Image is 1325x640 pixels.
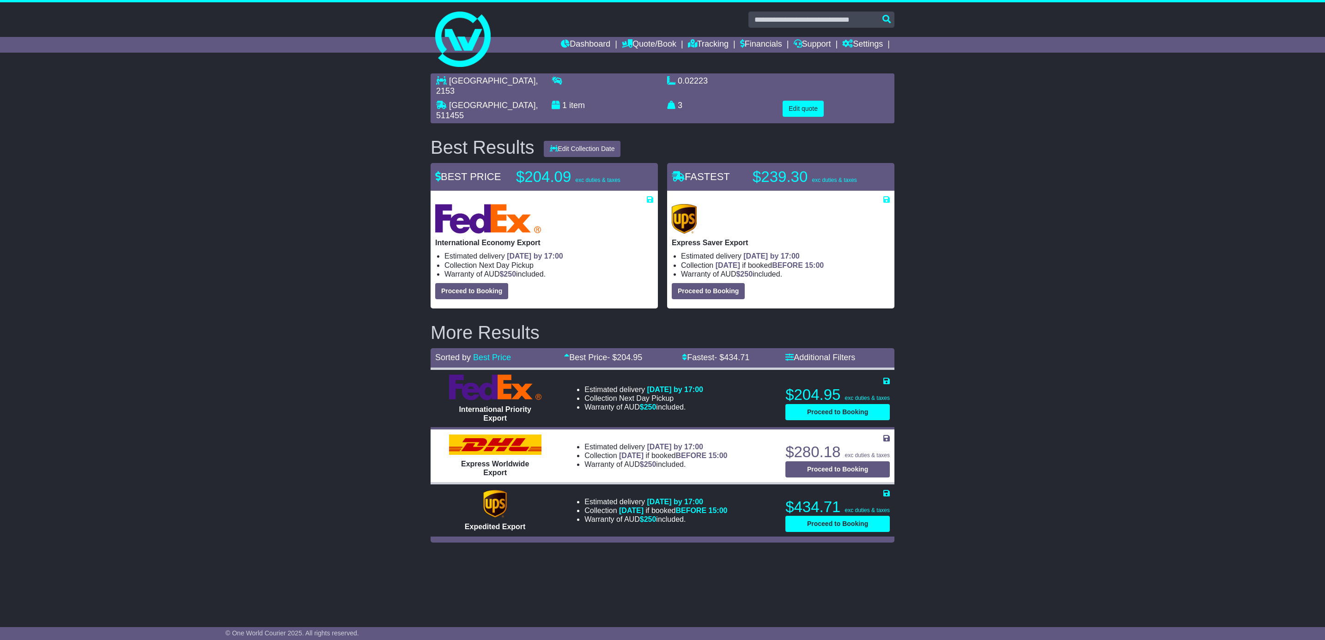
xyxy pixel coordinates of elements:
span: 250 [644,515,656,523]
span: BEFORE [675,452,706,459]
span: 250 [740,270,753,278]
span: - $ [607,353,642,362]
span: exc duties & taxes [845,507,890,513]
span: [DATE] by 17:00 [647,386,703,393]
li: Estimated delivery [584,442,727,451]
span: BEFORE [675,507,706,514]
span: Sorted by [435,353,471,362]
span: Next Day Pickup [479,261,534,269]
span: [DATE] by 17:00 [647,498,703,506]
span: 15:00 [709,507,728,514]
a: Quote/Book [622,37,676,53]
img: UPS (new): Express Saver Export [672,204,697,234]
p: $434.71 [785,498,890,516]
a: Additional Filters [785,353,855,362]
li: Estimated delivery [444,252,653,260]
span: International Priority Export [459,405,531,422]
li: Collection [681,261,890,270]
img: DHL: Express Worldwide Export [449,435,541,455]
img: UPS (new): Expedited Export [483,490,506,518]
li: Warranty of AUD included. [444,270,653,278]
span: , 2153 [436,76,538,96]
li: Collection [444,261,653,270]
a: Fastest- $434.71 [682,353,749,362]
p: $239.30 [753,168,868,186]
span: [DATE] [619,452,644,459]
a: Best Price- $204.95 [564,353,642,362]
span: exc duties & taxes [575,177,620,183]
li: Collection [584,451,727,460]
span: [DATE] by 17:00 [743,252,800,260]
span: © One World Courier 2025. All rights reserved. [225,629,359,637]
span: , 511455 [436,101,538,120]
span: $ [736,270,753,278]
li: Warranty of AUD included. [584,460,727,469]
button: Proceed to Booking [435,283,508,299]
a: Dashboard [561,37,610,53]
span: 1 [562,101,567,110]
button: Edit quote [783,101,824,117]
li: Warranty of AUD included. [584,515,727,524]
span: 15:00 [805,261,824,269]
a: Financials [740,37,782,53]
button: Edit Collection Date [544,141,621,157]
span: Expedited Export [465,523,526,531]
span: 15:00 [709,452,728,459]
span: $ [640,515,656,523]
span: 434.71 [724,353,749,362]
span: exc duties & taxes [812,177,857,183]
h2: More Results [431,322,894,343]
a: Best Price [473,353,511,362]
span: if booked [716,261,824,269]
p: $280.18 [785,443,890,461]
img: FedEx Express: International Priority Export [449,374,541,400]
span: $ [499,270,516,278]
p: International Economy Export [435,238,653,247]
span: item [569,101,585,110]
span: [DATE] by 17:00 [507,252,563,260]
button: Proceed to Booking [785,461,890,477]
p: $204.09 [516,168,632,186]
span: [DATE] [619,507,644,514]
span: $ [640,460,656,468]
span: BEFORE [772,261,803,269]
li: Estimated delivery [584,497,727,506]
span: $ [640,403,656,411]
li: Collection [584,506,727,515]
span: exc duties & taxes [845,452,890,459]
li: Warranty of AUD included. [681,270,890,278]
span: if booked [619,452,727,459]
li: Estimated delivery [681,252,890,260]
li: Collection [584,394,703,403]
span: 250 [644,460,656,468]
span: 0.02223 [678,76,708,85]
button: Proceed to Booking [672,283,745,299]
img: FedEx Express: International Economy Export [435,204,541,234]
span: if booked [619,507,727,514]
span: BEST PRICE [435,171,501,182]
span: [GEOGRAPHIC_DATA] [449,76,535,85]
span: [DATE] [716,261,740,269]
a: Settings [842,37,883,53]
a: Tracking [688,37,729,53]
p: $204.95 [785,386,890,404]
span: - $ [714,353,749,362]
li: Warranty of AUD included. [584,403,703,411]
span: 204.95 [617,353,642,362]
span: exc duties & taxes [845,395,890,401]
span: Next Day Pickup [619,394,674,402]
span: 3 [678,101,682,110]
a: Support [794,37,831,53]
span: 250 [644,403,656,411]
span: Express Worldwide Export [461,460,529,477]
button: Proceed to Booking [785,404,890,420]
p: Express Saver Export [672,238,890,247]
div: Best Results [426,137,539,157]
span: FASTEST [672,171,730,182]
span: 250 [504,270,516,278]
span: [GEOGRAPHIC_DATA] [449,101,535,110]
button: Proceed to Booking [785,516,890,532]
span: [DATE] by 17:00 [647,443,703,451]
li: Estimated delivery [584,385,703,394]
